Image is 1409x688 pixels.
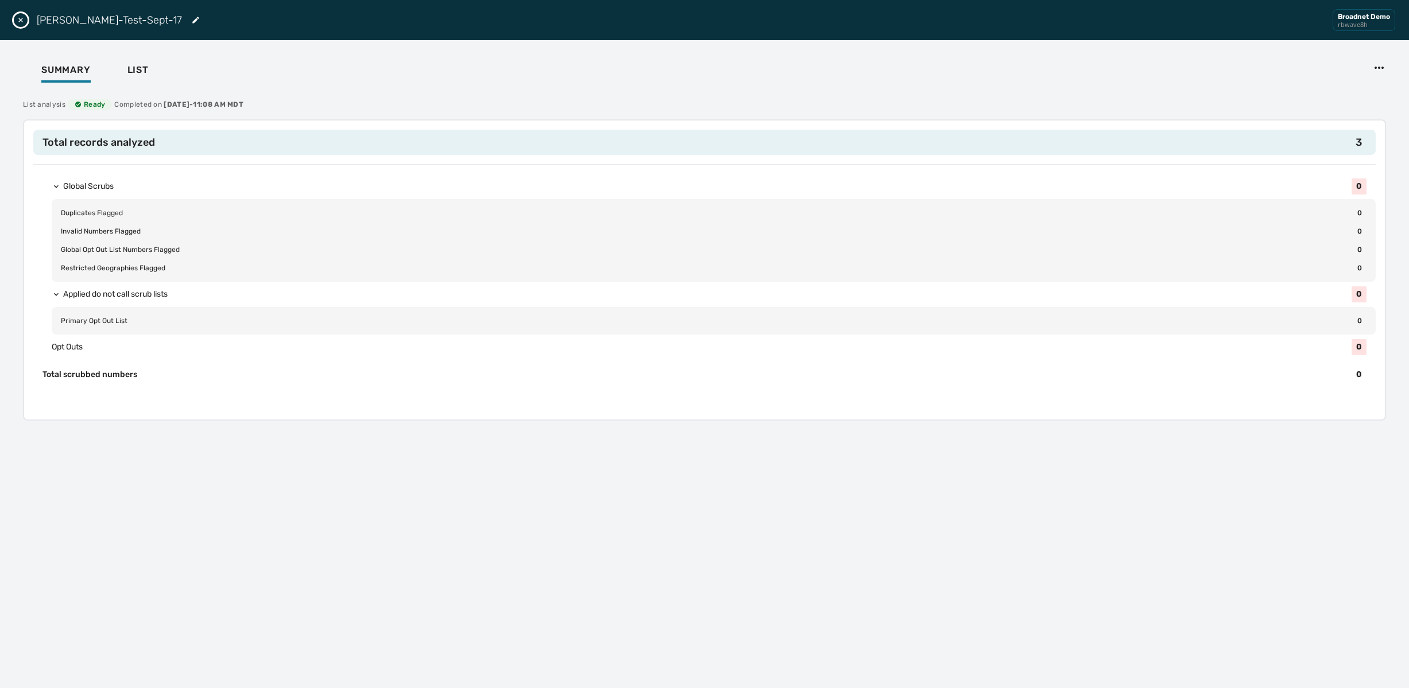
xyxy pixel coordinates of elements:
[1352,286,1367,302] span: 0
[1353,263,1367,273] span: 0
[1352,178,1367,195] span: 0
[52,282,1376,307] button: 0
[1353,208,1367,217] span: 0
[1353,245,1367,254] span: 0
[1352,369,1367,380] span: 0
[114,100,243,109] span: Completed on
[1352,339,1367,355] span: 0
[164,100,243,108] span: [DATE] - 11:08 AM MDT
[52,174,1376,199] button: 0
[1338,12,1390,21] div: Broadnet Demo
[1338,21,1390,28] div: rbwave8h
[1351,134,1367,150] span: 3
[1353,316,1367,325] span: 0
[1353,227,1367,236] span: 0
